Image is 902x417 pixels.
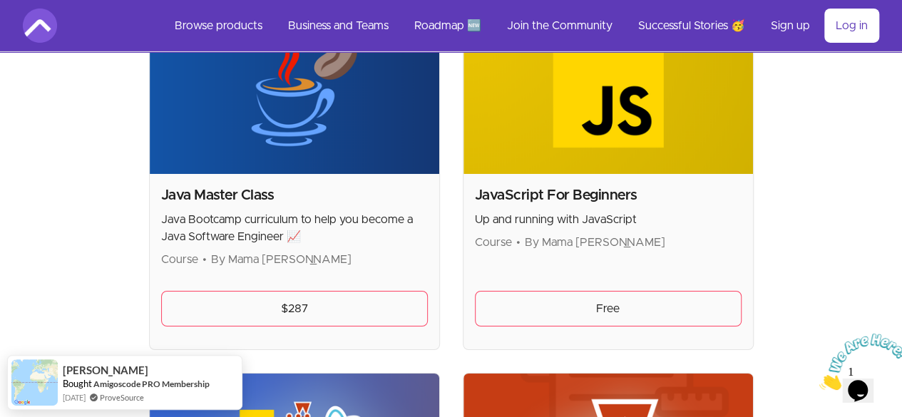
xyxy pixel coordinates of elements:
[6,6,11,18] span: 1
[163,9,274,43] a: Browse products
[11,359,58,406] img: provesource social proof notification image
[211,254,352,265] span: By Mama [PERSON_NAME]
[161,291,428,326] a: $287
[63,378,92,389] span: Bought
[475,211,742,228] p: Up and running with JavaScript
[163,9,879,43] nav: Main
[150,11,439,173] img: Product image for Java Master Class
[100,391,144,403] a: ProveSource
[814,328,902,396] iframe: chat widget
[627,9,757,43] a: Successful Stories 🥳
[277,9,400,43] a: Business and Teams
[475,185,742,205] h2: JavaScript For Beginners
[525,237,665,248] span: By Mama [PERSON_NAME]
[824,9,879,43] a: Log in
[23,9,57,43] img: Amigoscode logo
[203,254,207,265] span: •
[759,9,821,43] a: Sign up
[63,364,148,376] span: [PERSON_NAME]
[161,254,198,265] span: Course
[475,237,512,248] span: Course
[403,9,493,43] a: Roadmap 🆕
[496,9,624,43] a: Join the Community
[6,6,94,62] img: Chat attention grabber
[475,291,742,326] a: Free
[516,237,521,248] span: •
[463,11,753,173] img: Product image for JavaScript For Beginners
[161,211,428,245] p: Java Bootcamp curriculum to help you become a Java Software Engineer 📈
[63,391,86,403] span: [DATE]
[93,379,210,389] a: Amigoscode PRO Membership
[161,185,428,205] h2: Java Master Class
